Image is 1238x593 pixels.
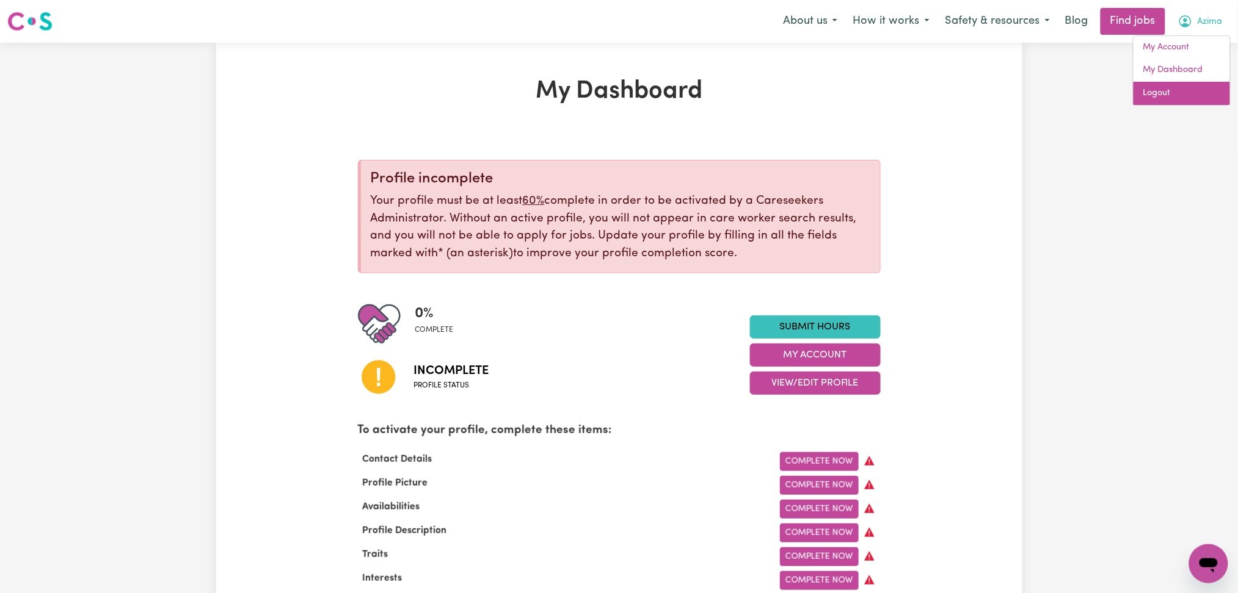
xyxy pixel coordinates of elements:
[938,9,1058,34] button: Safety & resources
[750,372,881,395] button: View/Edit Profile
[1134,36,1230,59] a: My Account
[1133,35,1231,106] div: My Account
[1134,82,1230,105] a: Logout
[415,303,454,325] span: 0 %
[358,478,433,488] span: Profile Picture
[780,476,859,495] a: Complete Now
[1134,59,1230,82] a: My Dashboard
[7,10,53,32] img: Careseekers logo
[780,500,859,519] a: Complete Now
[415,303,464,345] div: Profile completeness: 0%
[845,9,938,34] button: How it works
[371,193,870,263] p: Your profile must be at least complete in order to be activated by a Careseekers Administrator. W...
[523,195,545,207] u: 60%
[1189,544,1228,583] iframe: Button to launch messaging window
[358,455,437,464] span: Contact Details
[750,315,881,339] a: Submit Hours
[358,573,407,583] span: Interests
[1198,15,1223,29] span: Azima
[414,380,489,391] span: Profile status
[358,422,881,440] p: To activate your profile, complete these items:
[358,550,393,559] span: Traits
[750,343,881,367] button: My Account
[358,502,425,512] span: Availabilities
[1101,8,1165,35] a: Find jobs
[7,7,53,35] a: Careseekers logo
[780,547,859,566] a: Complete Now
[439,248,514,259] span: an asterisk
[358,526,452,536] span: Profile Description
[415,325,454,336] span: complete
[1170,9,1231,34] button: My Account
[780,452,859,471] a: Complete Now
[371,170,870,188] div: Profile incomplete
[780,571,859,590] a: Complete Now
[358,77,881,106] h1: My Dashboard
[775,9,845,34] button: About us
[1058,8,1096,35] a: Blog
[780,523,859,542] a: Complete Now
[414,362,489,380] span: Incomplete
